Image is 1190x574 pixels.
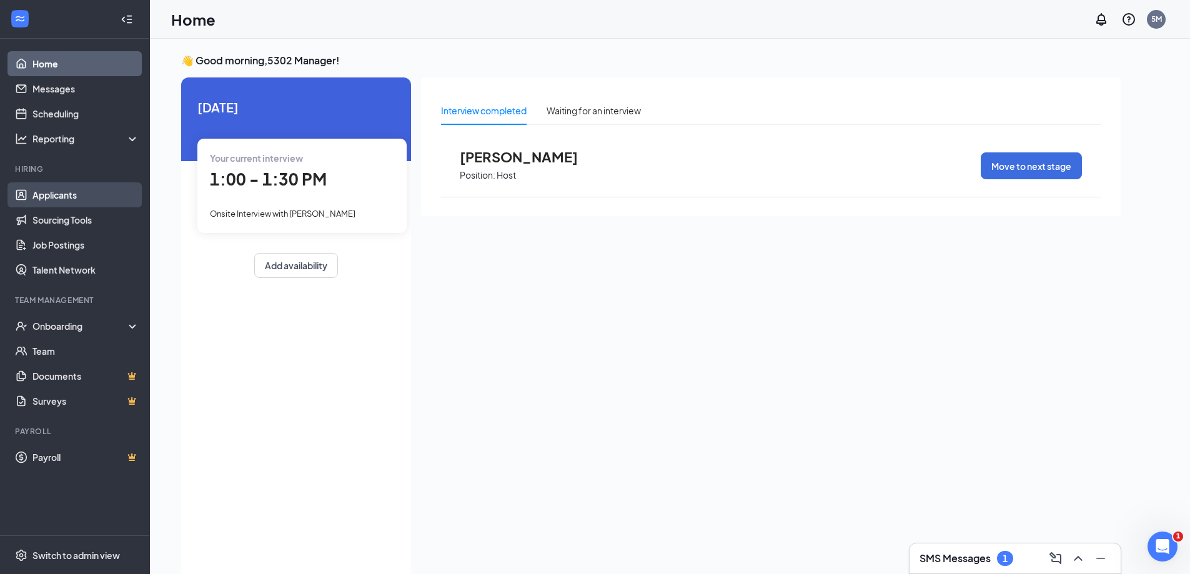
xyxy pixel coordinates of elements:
div: Waiting for an interview [547,104,641,117]
svg: UserCheck [15,320,27,332]
svg: ComposeMessage [1048,551,1063,566]
button: ChevronUp [1068,548,1088,568]
a: Applicants [32,182,139,207]
a: DocumentsCrown [32,364,139,388]
span: Onsite Interview with [PERSON_NAME] [210,209,355,219]
button: Minimize [1091,548,1111,568]
h1: Home [171,9,216,30]
button: ComposeMessage [1046,548,1066,568]
h3: SMS Messages [920,552,991,565]
div: Switch to admin view [32,549,120,562]
svg: ChevronUp [1071,551,1086,566]
svg: QuestionInfo [1121,12,1136,27]
a: SurveysCrown [32,388,139,413]
h3: 👋 Good morning, 5302 Manager ! [181,54,1121,67]
p: Host [497,169,516,181]
iframe: Intercom live chat [1148,532,1178,562]
a: Scheduling [32,101,139,126]
p: Position: [460,169,495,181]
svg: Collapse [121,13,133,26]
a: PayrollCrown [32,445,139,470]
span: 1 [1173,532,1183,542]
button: Add availability [254,253,338,278]
div: Onboarding [32,320,129,332]
div: 1 [1003,553,1008,564]
svg: Minimize [1093,551,1108,566]
svg: WorkstreamLogo [14,12,26,25]
a: Messages [32,76,139,101]
svg: Analysis [15,132,27,145]
div: 5M [1151,14,1162,24]
span: Your current interview [210,152,303,164]
a: Team [32,339,139,364]
a: Home [32,51,139,76]
button: Move to next stage [981,152,1082,179]
a: Job Postings [32,232,139,257]
div: Payroll [15,426,137,437]
div: Interview completed [441,104,527,117]
div: Reporting [32,132,140,145]
div: Hiring [15,164,137,174]
div: Team Management [15,295,137,305]
span: [DATE] [197,97,395,117]
a: Sourcing Tools [32,207,139,232]
svg: Settings [15,549,27,562]
span: [PERSON_NAME] [460,149,597,165]
svg: Notifications [1094,12,1109,27]
a: Talent Network [32,257,139,282]
span: 1:00 - 1:30 PM [210,169,327,189]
